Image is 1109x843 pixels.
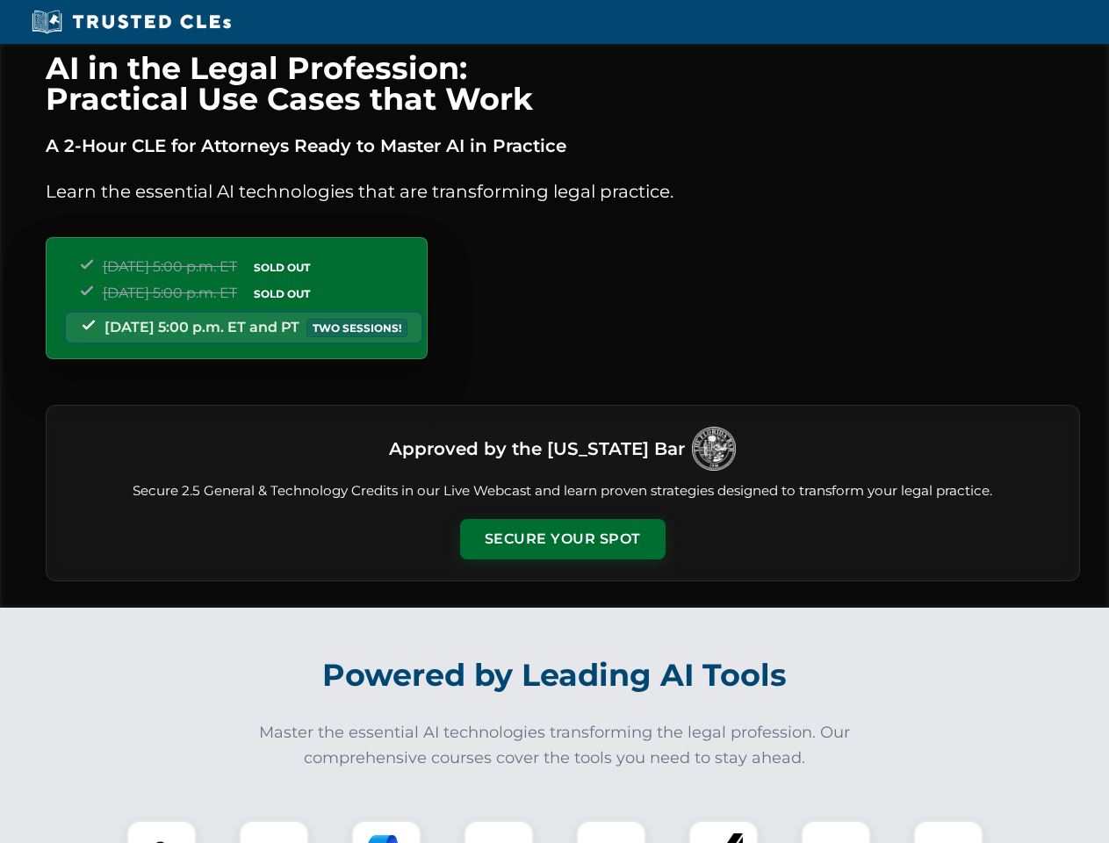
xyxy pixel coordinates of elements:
button: Secure Your Spot [460,519,666,559]
span: SOLD OUT [248,258,316,277]
span: [DATE] 5:00 p.m. ET [103,285,237,301]
h3: Approved by the [US_STATE] Bar [389,433,685,465]
h2: Powered by Leading AI Tools [68,645,1041,706]
span: [DATE] 5:00 p.m. ET [103,258,237,275]
img: Logo [692,427,736,471]
h1: AI in the Legal Profession: Practical Use Cases that Work [46,53,1080,114]
span: SOLD OUT [248,285,316,303]
p: Master the essential AI technologies transforming the legal profession. Our comprehensive courses... [248,720,862,771]
img: Trusted CLEs [26,9,236,35]
p: Learn the essential AI technologies that are transforming legal practice. [46,177,1080,205]
p: A 2-Hour CLE for Attorneys Ready to Master AI in Practice [46,132,1080,160]
p: Secure 2.5 General & Technology Credits in our Live Webcast and learn proven strategies designed ... [68,481,1058,501]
